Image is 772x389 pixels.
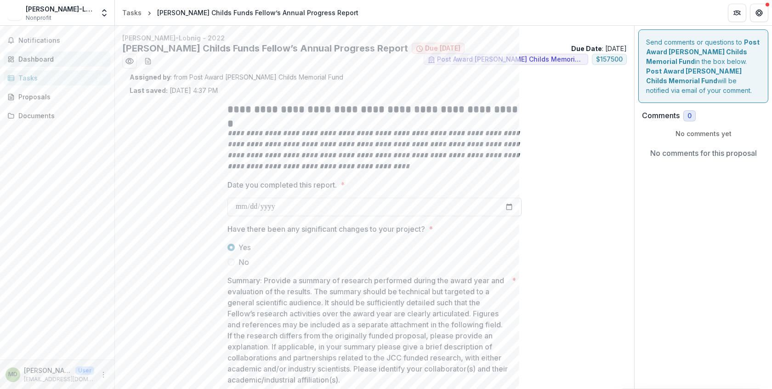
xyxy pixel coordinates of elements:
button: More [98,369,109,380]
strong: Last saved: [130,86,168,94]
span: Yes [238,242,251,253]
p: Have there been any significant changes to your project? [227,223,425,235]
a: Proposals [4,89,111,104]
p: : from Post Award [PERSON_NAME] Childs Memorial Fund [130,72,619,82]
span: No [238,257,249,268]
p: No comments yet [642,129,765,138]
span: Due [DATE] [425,45,460,52]
button: Preview 37d55bb7-6e9c-487d-a427-f71390e4360e.pdf [122,54,137,69]
div: Tasks [122,8,142,17]
p: Date you completed this report. [227,179,337,190]
button: Get Help [750,4,768,22]
p: : [DATE] [571,44,627,53]
strong: Post Award [PERSON_NAME] Childs Memorial Fund [646,67,742,85]
p: User [75,366,94,375]
p: Summary: Provide a summary of research performed during the award year and evaluation of the resu... [227,275,508,385]
div: Tasks [18,73,103,83]
p: [DATE] 4:37 PM [130,86,218,95]
h2: Comments [642,111,680,120]
strong: Post Award [PERSON_NAME] Childs Memorial Fund [646,38,760,65]
nav: breadcrumb [119,6,362,19]
p: [PERSON_NAME]-Lobnig - 2022 [122,33,627,43]
span: $ 157500 [596,56,623,63]
strong: Assigned by [130,73,170,81]
button: Partners [728,4,746,22]
button: download-word-button [141,54,155,69]
span: Post Award [PERSON_NAME] Childs Memorial Fund [437,56,584,63]
div: Proposals [18,92,103,102]
img: Marlis Denk-Lobnig [7,6,22,20]
div: [PERSON_NAME]-Lobnig [26,4,94,14]
div: [PERSON_NAME] Childs Funds Fellow’s Annual Progress Report [157,8,358,17]
a: Tasks [4,70,111,86]
span: Notifications [18,37,107,45]
button: Open entity switcher [98,4,111,22]
div: Dashboard [18,54,103,64]
h2: [PERSON_NAME] Childs Funds Fellow’s Annual Progress Report [122,43,408,54]
button: Notifications [4,33,111,48]
span: 0 [687,112,692,120]
a: Documents [4,108,111,123]
div: Documents [18,111,103,120]
div: Send comments or questions to in the box below. will be notified via email of your comment. [638,29,768,103]
p: [EMAIL_ADDRESS][DOMAIN_NAME] [24,375,94,383]
p: [PERSON_NAME]-Lobnig [24,366,72,375]
a: Tasks [119,6,145,19]
p: No comments for this proposal [650,148,757,159]
strong: Due Date [571,45,602,52]
a: Dashboard [4,51,111,67]
span: Nonprofit [26,14,51,22]
div: Marlis Denk-Lobnig [8,372,17,378]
